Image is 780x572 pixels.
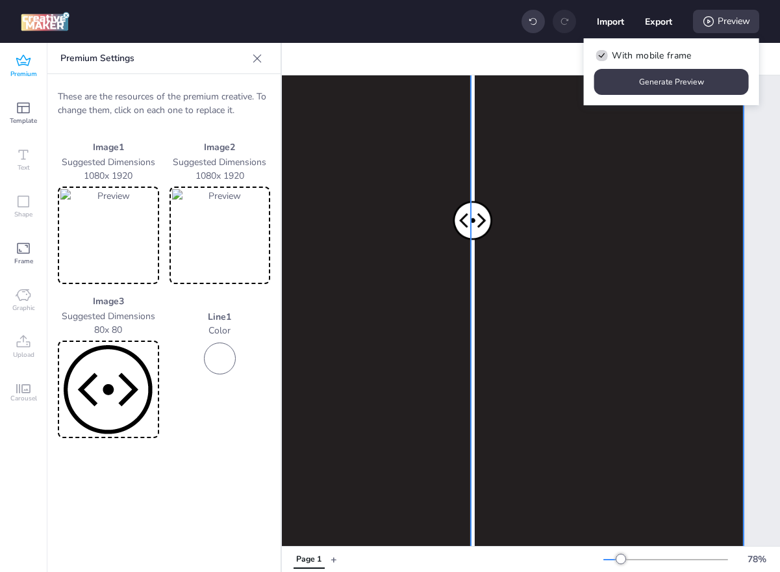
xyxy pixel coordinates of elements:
img: Preview [60,343,157,435]
button: Import [597,8,624,35]
span: Carousel [10,393,37,404]
p: Line 1 [170,310,271,324]
p: 80 x 80 [58,323,159,337]
div: Preview [693,10,759,33]
p: Image 3 [58,294,159,308]
p: Suggested Dimensions [170,155,271,169]
img: Preview [60,189,157,281]
p: 1080 x 1920 [58,169,159,183]
p: Color [170,324,271,337]
p: These are the resources of the premium creative. To change them, click on each one to replace it. [58,90,270,117]
p: Suggested Dimensions [58,155,159,169]
span: With mobile frame [612,49,691,62]
span: Premium [10,69,37,79]
div: Tabs [287,548,331,571]
p: Image 1 [58,140,159,154]
button: + [331,548,337,571]
img: logo Creative Maker [21,12,69,31]
span: Upload [13,350,34,360]
div: Page 1 [296,554,321,565]
div: 78 % [741,552,772,566]
span: Shape [14,209,32,220]
button: Generate Preview [594,69,749,95]
span: Template [10,116,37,126]
p: Image 2 [170,140,271,154]
p: 1080 x 1920 [170,169,271,183]
span: Graphic [12,303,35,313]
span: Text [18,162,30,173]
p: Premium Settings [60,43,247,74]
p: Suggested Dimensions [58,309,159,323]
img: Preview [172,189,268,281]
button: Export [645,8,672,35]
span: Frame [14,256,33,266]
